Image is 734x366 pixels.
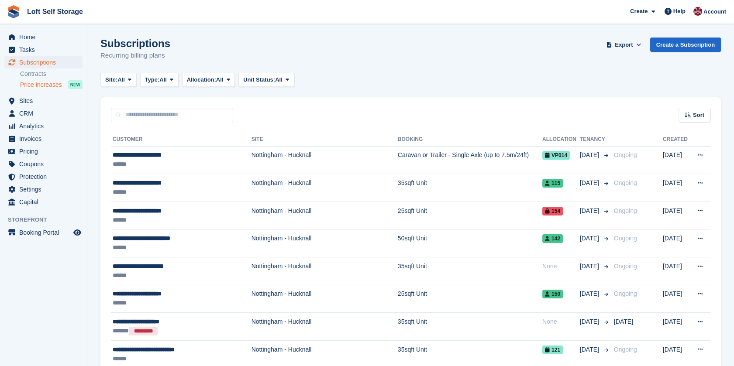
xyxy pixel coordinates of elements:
span: All [216,75,224,84]
td: 35sqft Unit [398,257,542,285]
span: 150 [542,290,563,298]
img: James Johnson [693,7,702,16]
td: Nottingham - Hucknall [252,285,398,313]
span: 154 [542,207,563,215]
span: Ongoing [614,263,637,270]
span: Protection [19,171,72,183]
button: Unit Status: All [238,73,294,87]
span: Invoices [19,133,72,145]
a: menu [4,31,83,43]
a: menu [4,183,83,195]
span: Sites [19,95,72,107]
span: [DATE] [580,234,601,243]
span: Ongoing [614,179,637,186]
span: All [275,75,283,84]
td: [DATE] [663,285,690,313]
a: menu [4,226,83,239]
span: [DATE] [580,151,601,160]
a: menu [4,107,83,120]
span: Capital [19,196,72,208]
td: Nottingham - Hucknall [252,202,398,229]
span: Ongoing [614,207,637,214]
span: [DATE] [580,178,601,188]
a: menu [4,120,83,132]
td: [DATE] [663,229,690,257]
td: 25sqft Unit [398,202,542,229]
h1: Subscriptions [100,38,170,49]
p: Recurring billing plans [100,51,170,61]
span: Storefront [8,215,87,224]
td: 25sqft Unit [398,285,542,313]
span: [DATE] [580,262,601,271]
button: Allocation: All [182,73,235,87]
a: menu [4,133,83,145]
span: Ongoing [614,290,637,297]
span: Unit Status: [243,75,275,84]
th: Created [663,133,690,147]
span: Coupons [19,158,72,170]
td: [DATE] [663,202,690,229]
span: Ongoing [614,235,637,242]
button: Export [605,38,643,52]
button: Site: All [100,73,137,87]
th: Booking [398,133,542,147]
a: menu [4,56,83,68]
span: Type: [145,75,160,84]
span: 115 [542,179,563,188]
span: [DATE] [580,206,601,215]
button: Type: All [140,73,179,87]
div: None [542,262,580,271]
td: Nottingham - Hucknall [252,313,398,341]
span: [DATE] [614,318,633,325]
span: Pricing [19,145,72,157]
td: 35sqft Unit [398,313,542,341]
span: Subscriptions [19,56,72,68]
td: Nottingham - Hucknall [252,229,398,257]
span: Ongoing [614,151,637,158]
a: Preview store [72,227,83,238]
a: menu [4,95,83,107]
span: 121 [542,345,563,354]
span: Settings [19,183,72,195]
span: CRM [19,107,72,120]
span: All [117,75,125,84]
a: menu [4,145,83,157]
td: [DATE] [663,313,690,341]
a: menu [4,44,83,56]
a: Loft Self Storage [24,4,86,19]
span: [DATE] [580,317,601,326]
a: Price increases NEW [20,80,83,89]
th: Customer [111,133,252,147]
td: Nottingham - Hucknall [252,174,398,202]
span: Sort [693,111,704,120]
td: Nottingham - Hucknall [252,146,398,174]
span: Booking Portal [19,226,72,239]
img: stora-icon-8386f47178a22dfd0bd8f6a31ec36ba5ce8667c1dd55bd0f319d3a0aa187defe.svg [7,5,20,18]
td: Caravan or Trailer - Single Axle (up to 7.5m/24ft) [398,146,542,174]
span: All [159,75,167,84]
th: Allocation [542,133,580,147]
a: menu [4,158,83,170]
td: 35sqft Unit [398,174,542,202]
span: Home [19,31,72,43]
a: menu [4,171,83,183]
div: None [542,317,580,326]
div: NEW [68,80,83,89]
th: Tenancy [580,133,610,147]
th: Site [252,133,398,147]
a: menu [4,196,83,208]
td: [DATE] [663,146,690,174]
span: Help [673,7,686,16]
span: Account [703,7,726,16]
a: Contracts [20,70,83,78]
span: Analytics [19,120,72,132]
span: Price increases [20,81,62,89]
span: Tasks [19,44,72,56]
td: 50sqft Unit [398,229,542,257]
td: [DATE] [663,257,690,285]
td: Nottingham - Hucknall [252,257,398,285]
span: [DATE] [580,345,601,354]
span: Allocation: [187,75,216,84]
td: [DATE] [663,174,690,202]
span: Create [630,7,648,16]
